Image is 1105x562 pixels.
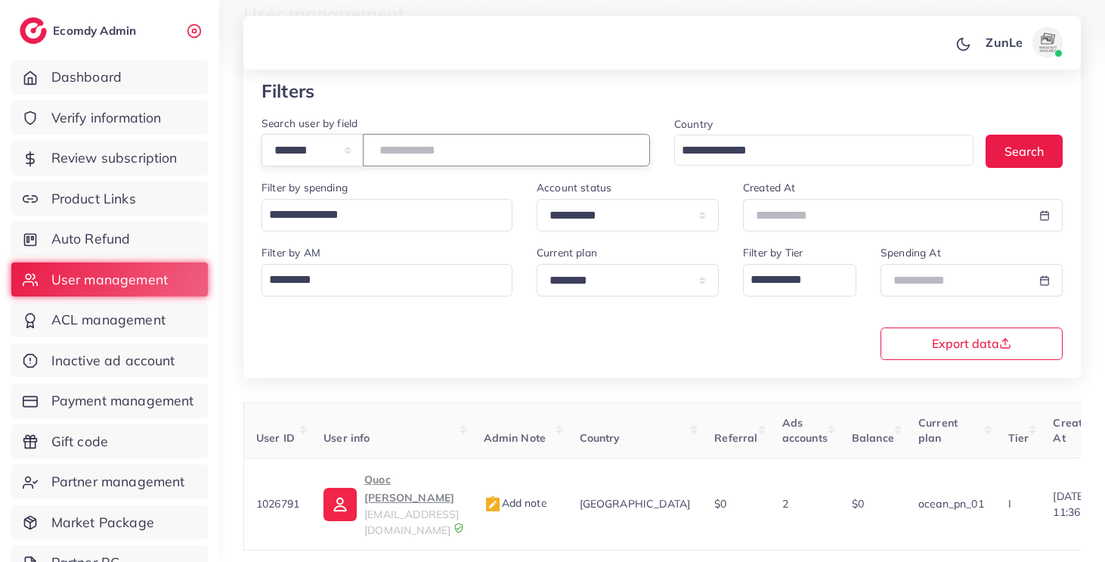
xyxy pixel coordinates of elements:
span: Tier [1008,431,1029,445]
span: Balance [852,431,894,445]
a: Verify information [11,101,208,135]
span: Auto Refund [51,229,131,249]
p: Quoc [PERSON_NAME] [364,470,459,507]
span: ACL management [51,310,166,330]
div: Search for option [262,199,512,231]
img: admin_note.cdd0b510.svg [484,495,502,514]
input: Search for option [745,267,837,293]
div: Search for option [262,264,512,297]
span: [DATE] 11:36:50 [1053,489,1094,520]
label: Current plan [537,245,597,260]
div: Search for option [674,135,973,166]
label: Filter by spending [262,180,348,195]
img: logo [20,17,47,44]
span: Verify information [51,108,162,128]
span: User info [323,431,370,445]
span: [GEOGRAPHIC_DATA] [580,497,691,511]
span: Add note [484,496,547,510]
span: Admin Note [484,431,546,445]
a: Review subscription [11,141,208,175]
label: Filter by AM [262,245,320,260]
span: [EMAIL_ADDRESS][DOMAIN_NAME] [364,508,459,536]
button: Export data [881,328,1063,360]
label: Country [674,116,713,132]
a: Product Links [11,182,208,216]
span: 2 [782,497,788,511]
img: 9CAL8B2pu8EFxCJHYAAAAldEVYdGRhdGU6Y3JlYXRlADIwMjItMTItMDlUMDQ6NTg6MzkrMDA6MDBXSlgLAAAAJXRFWHRkYXR... [453,523,464,533]
span: 1026791 [256,497,299,511]
span: Market Package [51,513,154,533]
label: Created At [743,180,796,195]
label: Filter by Tier [743,245,803,260]
a: ZunLeavatar [977,27,1069,57]
h3: Filters [262,80,314,102]
a: Gift code [11,424,208,459]
span: Product Links [51,189,136,209]
span: Payment management [51,391,194,411]
span: Export data [932,337,1011,349]
a: Dashboard [11,60,208,95]
input: Search for option [676,139,954,163]
a: Inactive ad account [11,343,208,378]
span: Gift code [51,432,108,452]
span: I [1008,497,1011,511]
span: $0 [852,497,864,511]
input: Search for option [264,202,493,228]
label: Search user by field [262,116,357,131]
span: ocean_pn_01 [918,497,984,511]
span: User management [51,270,168,290]
span: Ads accounts [782,416,828,445]
a: logoEcomdy Admin [20,17,140,44]
span: Country [580,431,621,445]
span: Referral [714,431,757,445]
span: Partner management [51,472,185,492]
a: ACL management [11,303,208,337]
span: Inactive ad account [51,351,175,371]
a: Market Package [11,505,208,540]
span: Dashboard [51,67,122,87]
a: Partner management [11,464,208,499]
a: Payment management [11,383,208,418]
button: Search [986,135,1063,167]
span: Create At [1053,416,1088,445]
h2: Ecomdy Admin [53,23,140,38]
a: Auto Refund [11,222,208,256]
img: avatar [1032,27,1063,57]
label: Spending At [881,245,941,260]
input: Search for option [264,267,493,293]
span: Current plan [918,416,958,445]
span: Review subscription [51,148,178,168]
span: User ID [256,431,295,445]
div: Search for option [743,264,856,297]
label: Account status [537,180,611,195]
img: ic-user-info.36bf1079.svg [323,488,357,521]
a: User management [11,262,208,297]
p: ZunLe [986,33,1023,51]
a: Quoc [PERSON_NAME][EMAIL_ADDRESS][DOMAIN_NAME] [323,470,459,538]
span: $0 [714,497,726,511]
